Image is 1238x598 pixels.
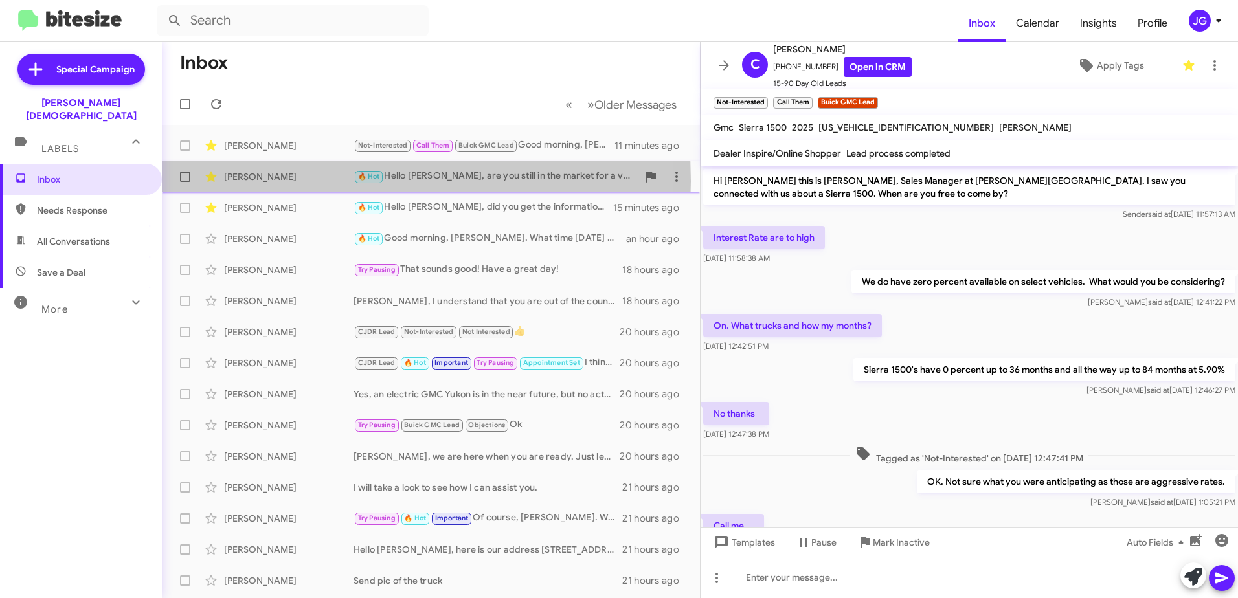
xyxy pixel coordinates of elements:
div: 18 hours ago [622,263,690,276]
span: Not-Interested [404,327,454,336]
div: [PERSON_NAME] [224,450,354,463]
div: [PERSON_NAME] [224,357,354,370]
div: 👍 [354,324,620,339]
span: Insights [1070,5,1127,42]
span: Appointment Set [523,359,580,367]
div: 18 hours ago [622,294,690,307]
span: Try Pausing [358,265,396,274]
span: Apply Tags [1097,54,1144,77]
div: 11 minutes ago [614,139,690,152]
p: OK. Not sure what you were anticipating as those are aggressive rates. [917,470,1235,493]
span: Important [434,359,468,367]
span: [PERSON_NAME] [DATE] 1:05:21 PM [1090,497,1235,507]
span: Special Campaign [56,63,135,76]
span: CJDR Lead [358,359,396,367]
div: Hello [PERSON_NAME], did you get the information on the 1500? We tried reaching you a few days ag... [354,200,613,215]
span: said at [1151,497,1173,507]
span: Lead process completed [846,148,951,159]
p: No thanks [703,402,769,425]
span: Important [435,514,469,522]
span: Pause [811,531,837,554]
div: I will take a look to see how I can assist you. [354,481,622,494]
div: Yes, an electric GMC Yukon is in the near future, but no actual release date. [354,388,620,401]
div: 20 hours ago [620,419,690,432]
span: Older Messages [594,98,677,112]
span: [PERSON_NAME] [DATE] 12:46:27 PM [1086,385,1235,395]
span: 🔥 Hot [358,172,380,181]
span: Templates [711,531,775,554]
span: Not-Interested [358,141,408,149]
span: CJDR Lead [358,327,396,336]
span: Buick GMC Lead [404,421,460,429]
span: 🔥 Hot [404,359,426,367]
span: » [587,96,594,113]
span: Sender [DATE] 11:57:13 AM [1123,209,1235,219]
span: said at [1148,297,1171,307]
span: Objections [468,421,505,429]
span: Labels [41,143,79,155]
span: [DATE] 11:58:38 AM [703,253,770,263]
span: Save a Deal [37,266,85,279]
a: Open in CRM [844,57,912,77]
div: [PERSON_NAME] [224,139,354,152]
button: Auto Fields [1116,531,1199,554]
span: Try Pausing [358,421,396,429]
button: Mark Inactive [847,531,940,554]
small: Buick GMC Lead [818,97,878,109]
button: Templates [701,531,785,554]
span: All Conversations [37,235,110,248]
div: [PERSON_NAME] [224,263,354,276]
div: 21 hours ago [622,543,690,556]
div: Ok [354,417,620,432]
div: 20 hours ago [620,388,690,401]
span: Gmc [714,122,734,133]
button: Previous [557,91,580,118]
span: 🔥 Hot [404,514,426,522]
div: [PERSON_NAME] [224,512,354,525]
div: [PERSON_NAME], we are here when you are ready. Just let us know when we can assist you. I hope th... [354,450,620,463]
span: [PERSON_NAME] [773,41,912,57]
div: Hello [PERSON_NAME], are you still in the market for a vehicle? How can we assist you in finding ... [354,169,638,184]
span: Needs Response [37,204,147,217]
button: Apply Tags [1044,54,1176,77]
div: Good morning, [PERSON_NAME]. What time [DATE] works best for you? [354,231,626,246]
div: [PERSON_NAME] [224,326,354,338]
div: I think that it would be best to get your Jeep scheduled back in for service on whatever day and ... [354,355,620,370]
span: said at [1147,385,1169,395]
div: jg [1189,10,1211,32]
div: 21 hours ago [622,574,690,587]
span: Call Them [416,141,450,149]
p: Interest Rate are to high [703,226,825,249]
div: Good morning, [PERSON_NAME]. I wanted to reach out to you to see how we can help you find your pe... [354,138,614,153]
button: jg [1178,10,1224,32]
span: Sierra 1500 [739,122,787,133]
div: [PERSON_NAME] [224,481,354,494]
span: More [41,304,68,315]
a: Calendar [1006,5,1070,42]
span: 15-90 Day Old Leads [773,77,912,90]
span: [PERSON_NAME] [999,122,1072,133]
span: « [565,96,572,113]
div: Send pic of the truck [354,574,622,587]
div: [PERSON_NAME] [224,201,354,214]
span: [PERSON_NAME] [DATE] 12:41:22 PM [1088,297,1235,307]
div: [PERSON_NAME] [224,543,354,556]
span: 🔥 Hot [358,234,380,243]
span: Not Interested [462,327,510,336]
a: Inbox [958,5,1006,42]
span: 2025 [792,122,813,133]
div: Of course, [PERSON_NAME]. Wishing you safe travels. We will be here when you are ready. Talk soon! [354,511,622,526]
span: Mark Inactive [873,531,930,554]
span: [DATE] 12:42:51 PM [703,341,769,351]
span: Profile [1127,5,1178,42]
div: [PERSON_NAME] [224,388,354,401]
div: Hello [PERSON_NAME], here is our address [STREET_ADDRESS][PERSON_NAME]. Should you be interested ... [354,543,622,556]
div: 20 hours ago [620,326,690,338]
p: On. What trucks and how my months? [703,314,882,337]
small: Not-Interested [714,97,768,109]
div: 15 minutes ago [613,201,690,214]
span: Tagged as 'Not-Interested' on [DATE] 12:47:41 PM [850,446,1088,465]
span: 🔥 Hot [358,203,380,212]
div: 20 hours ago [620,357,690,370]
